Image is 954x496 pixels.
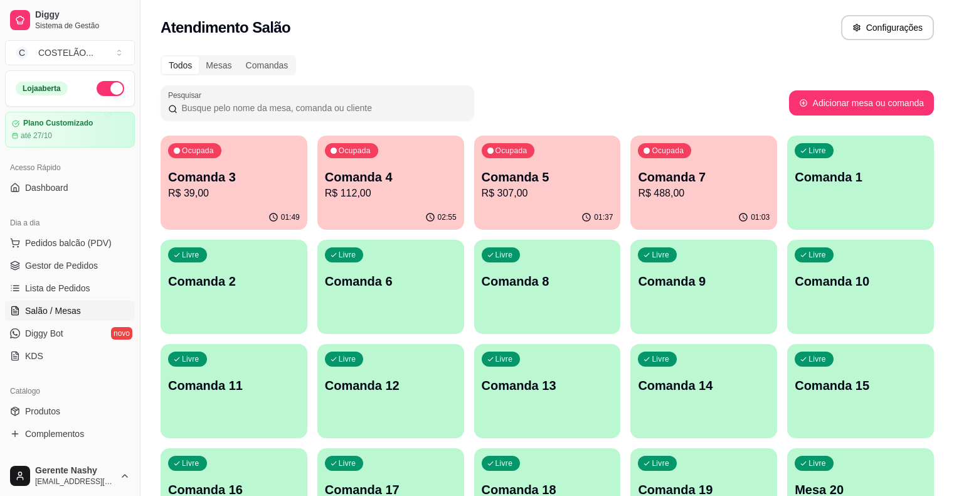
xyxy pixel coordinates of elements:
[787,136,934,230] button: LivreComanda 1
[25,305,81,317] span: Salão / Mesas
[630,136,777,230] button: OcupadaComanda 7R$ 488,0001:03
[23,119,93,128] article: Plano Customizado
[5,401,135,421] a: Produtos
[638,186,770,201] p: R$ 488,00
[325,168,457,186] p: Comanda 4
[97,81,124,96] button: Alterar Status
[482,186,613,201] p: R$ 307,00
[5,301,135,321] a: Salão / Mesas
[182,250,199,260] p: Livre
[25,405,60,418] span: Produtos
[474,344,621,438] button: LivreComanda 13
[482,168,613,186] p: Comanda 5
[16,82,68,95] div: Loja aberta
[5,178,135,198] a: Dashboard
[161,344,307,438] button: LivreComanda 11
[317,344,464,438] button: LivreComanda 12
[594,212,613,222] p: 01:37
[339,250,356,260] p: Livre
[787,344,934,438] button: LivreComanda 15
[652,250,669,260] p: Livre
[21,131,52,141] article: até 27/10
[482,272,613,290] p: Comanda 8
[438,212,457,222] p: 02:55
[25,327,63,340] span: Diggy Bot
[239,57,295,74] div: Comandas
[630,240,777,334] button: LivreComanda 9
[161,240,307,334] button: LivreComanda 2
[751,212,770,222] p: 01:03
[5,346,135,366] a: KDS
[474,136,621,230] button: OcupadaComanda 5R$ 307,0001:37
[182,458,199,468] p: Livre
[5,381,135,401] div: Catálogo
[35,465,115,477] span: Gerente Nashy
[317,240,464,334] button: LivreComanda 6
[795,168,926,186] p: Comanda 1
[182,146,214,156] p: Ocupada
[199,57,238,74] div: Mesas
[795,272,926,290] p: Comanda 10
[339,458,356,468] p: Livre
[25,282,90,294] span: Lista de Pedidos
[16,46,28,59] span: C
[35,9,130,21] span: Diggy
[5,233,135,253] button: Pedidos balcão (PDV)
[638,272,770,290] p: Comanda 9
[5,112,135,148] a: Plano Customizadoaté 27/10
[808,146,826,156] p: Livre
[496,354,513,364] p: Livre
[5,461,135,491] button: Gerente Nashy[EMAIL_ADDRESS][DOMAIN_NAME]
[178,102,467,114] input: Pesquisar
[496,458,513,468] p: Livre
[325,272,457,290] p: Comanda 6
[5,40,135,65] button: Select a team
[38,46,93,59] div: COSTELÃO ...
[162,57,199,74] div: Todos
[5,424,135,444] a: Complementos
[182,354,199,364] p: Livre
[161,136,307,230] button: OcupadaComanda 3R$ 39,0001:49
[5,278,135,298] a: Lista de Pedidos
[638,168,770,186] p: Comanda 7
[161,18,290,38] h2: Atendimento Salão
[168,90,206,100] label: Pesquisar
[808,354,826,364] p: Livre
[808,458,826,468] p: Livre
[325,377,457,394] p: Comanda 12
[795,377,926,394] p: Comanda 15
[325,186,457,201] p: R$ 112,00
[787,240,934,334] button: LivreComanda 10
[5,256,135,276] a: Gestor de Pedidos
[496,146,527,156] p: Ocupada
[652,458,669,468] p: Livre
[339,146,371,156] p: Ocupada
[168,168,300,186] p: Comanda 3
[841,15,934,40] button: Configurações
[482,377,613,394] p: Comanda 13
[5,5,135,35] a: DiggySistema de Gestão
[281,212,300,222] p: 01:49
[652,354,669,364] p: Livre
[630,344,777,438] button: LivreComanda 14
[25,428,84,440] span: Complementos
[5,213,135,233] div: Dia a dia
[808,250,826,260] p: Livre
[25,350,43,362] span: KDS
[474,240,621,334] button: LivreComanda 8
[35,21,130,31] span: Sistema de Gestão
[317,136,464,230] button: OcupadaComanda 4R$ 112,0002:55
[496,250,513,260] p: Livre
[339,354,356,364] p: Livre
[25,259,98,272] span: Gestor de Pedidos
[5,323,135,343] a: Diggy Botnovo
[168,186,300,201] p: R$ 39,00
[25,237,112,249] span: Pedidos balcão (PDV)
[789,90,934,116] button: Adicionar mesa ou comanda
[35,477,115,487] span: [EMAIL_ADDRESS][DOMAIN_NAME]
[168,272,300,290] p: Comanda 2
[25,181,68,194] span: Dashboard
[638,377,770,394] p: Comanda 14
[5,158,135,178] div: Acesso Rápido
[652,146,684,156] p: Ocupada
